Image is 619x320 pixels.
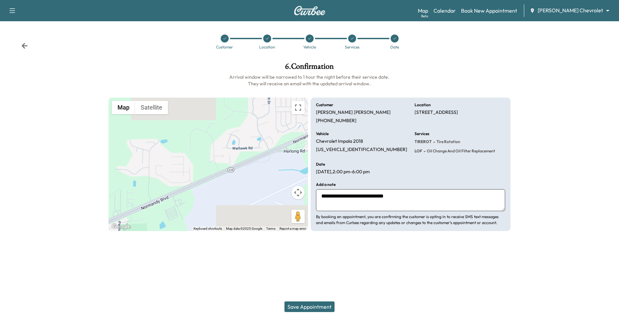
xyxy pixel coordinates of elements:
[316,147,407,153] p: [US_VEHICLE_IDENTIFICATION_NUMBER]
[316,103,333,107] h6: Customer
[259,45,275,49] div: Location
[316,138,363,144] p: Chevrolet Impala 2018
[303,45,316,49] div: Vehicle
[415,148,422,154] span: LOF
[345,45,359,49] div: Services
[110,222,132,231] img: Google
[109,62,510,74] h1: 6 . Confirmation
[433,7,456,15] a: Calendar
[316,118,356,124] p: [PHONE_NUMBER]
[421,14,428,19] div: Beta
[135,101,168,114] button: Show satellite imagery
[284,301,335,312] button: Save Appointment
[21,42,28,49] div: Back
[538,7,603,14] span: [PERSON_NAME] Chevrolet
[226,227,262,230] span: Map data ©2025 Google
[291,210,305,223] button: Drag Pegman onto the map to open Street View
[316,183,336,187] h6: Add a note
[193,226,222,231] button: Keyboard shortcuts
[415,139,432,144] span: TIREROT
[435,139,460,144] span: Tire Rotation
[216,45,233,49] div: Customer
[432,138,435,145] span: -
[316,110,391,116] p: [PERSON_NAME] [PERSON_NAME]
[316,169,370,175] p: [DATE] , 2:00 pm - 6:00 pm
[279,227,306,230] a: Report a map error
[418,7,428,15] a: MapBeta
[316,162,325,166] h6: Date
[266,227,275,230] a: Terms (opens in new tab)
[426,148,495,154] span: Oil Change and Oil Filter Replacement
[415,132,429,136] h6: Services
[415,103,431,107] h6: Location
[110,222,132,231] a: Open this area in Google Maps (opens a new window)
[294,6,326,15] img: Curbee Logo
[461,7,517,15] a: Book New Appointment
[316,214,505,226] p: By booking an appointment, you are confirming the customer is opting in to receive SMS text messa...
[291,101,305,114] button: Toggle fullscreen view
[390,45,399,49] div: Date
[109,74,510,87] h6: Arrival window will be narrowed to 1 hour the night before their service date. They will receive ...
[112,101,135,114] button: Show street map
[316,132,329,136] h6: Vehicle
[291,186,305,199] button: Map camera controls
[415,110,458,116] p: [STREET_ADDRESS]
[422,148,426,154] span: -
